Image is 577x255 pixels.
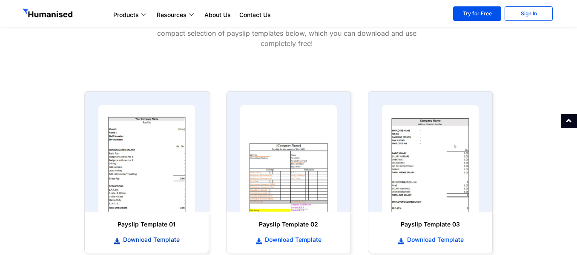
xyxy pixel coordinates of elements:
a: Resources [152,10,200,20]
h6: Payslip Template 01 [93,220,200,229]
span: Download Template [405,235,464,244]
img: payslip template [98,105,195,212]
a: Download Template [377,235,484,244]
p: We offer a few different payslip templates that’ll let you offer your staff professional payslips... [146,8,427,49]
a: Products [109,10,152,20]
a: Try for Free [453,6,501,21]
a: Contact Us [235,10,275,20]
a: Download Template [235,235,342,244]
img: payslip template [240,105,337,212]
h6: Payslip Template 02 [235,220,342,229]
img: payslip template [382,105,479,212]
h6: Payslip Template 03 [377,220,484,229]
a: About Us [200,10,235,20]
img: GetHumanised Logo [23,9,75,20]
span: Download Template [121,235,180,244]
span: Download Template [263,235,322,244]
a: Sign In [505,6,553,21]
a: Download Template [93,235,200,244]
